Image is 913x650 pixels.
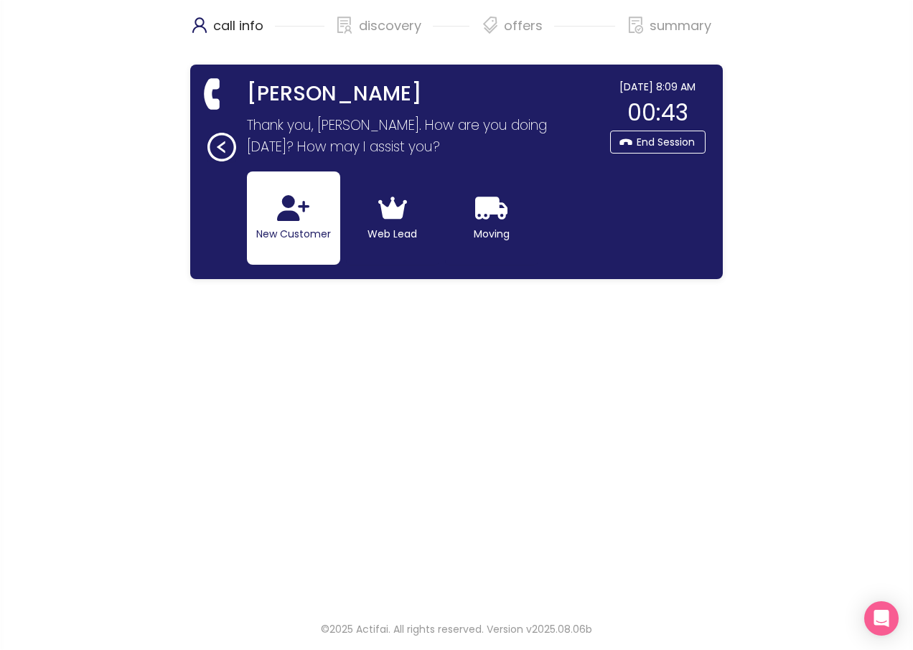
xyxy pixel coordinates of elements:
div: Open Intercom Messenger [864,601,899,636]
span: file-done [627,17,645,34]
span: tags [482,17,499,34]
button: New Customer [247,171,340,265]
p: offers [504,14,543,37]
p: call info [213,14,263,37]
button: Moving [445,171,538,265]
div: call info [190,14,324,50]
strong: [PERSON_NAME] [247,79,422,109]
div: summary [627,14,711,50]
p: discovery [359,14,421,37]
div: [DATE] 8:09 AM [610,79,706,95]
p: Thank you, [PERSON_NAME]. How are you doing [DATE]? How may I assist you? [247,115,591,158]
button: End Session [610,131,706,154]
p: summary [650,14,711,37]
button: Web Lead [346,171,439,265]
div: offers [481,14,615,50]
span: phone [199,79,229,109]
div: discovery [336,14,470,50]
span: user [191,17,208,34]
span: solution [336,17,353,34]
div: 00:43 [610,95,706,131]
